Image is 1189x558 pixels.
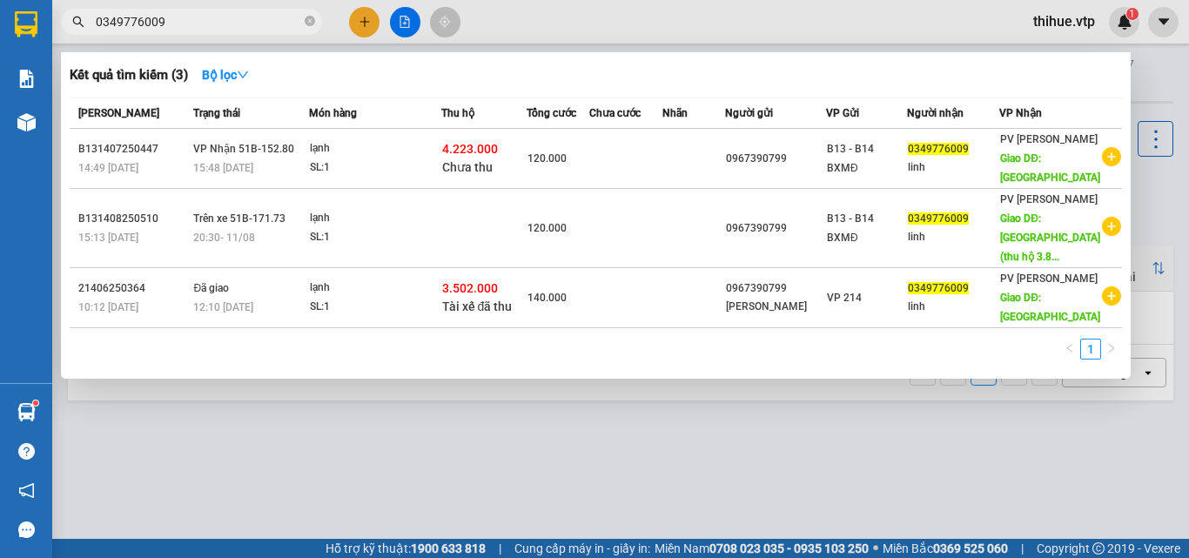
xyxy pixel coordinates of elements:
span: 12:10 [DATE] [193,301,253,313]
span: 15:13 [DATE] [78,232,138,244]
span: B13 - B14 BXMĐ [827,143,874,174]
input: Tìm tên, số ĐT hoặc mã đơn [96,12,301,31]
span: question-circle [18,443,35,460]
span: 14:49 [DATE] [78,162,138,174]
span: notification [18,482,35,499]
div: lạnh [310,279,440,298]
a: 1 [1081,340,1100,359]
span: VP Nhận [999,107,1042,119]
div: B131408250510 [78,210,188,228]
span: 0349776009 [908,212,969,225]
span: left [1065,343,1075,353]
span: Giao DĐ: [GEOGRAPHIC_DATA] [1000,152,1100,184]
div: linh [908,228,999,246]
div: SL: 1 [310,228,440,247]
span: Trên xe 51B-171.73 [193,212,285,225]
span: Tổng cước [527,107,576,119]
div: B131407250447 [78,140,188,158]
img: logo-vxr [15,11,37,37]
div: 21406250364 [78,279,188,298]
span: [PERSON_NAME] [78,107,159,119]
span: B13 - B14 BXMĐ [827,212,874,244]
span: PV [PERSON_NAME] [1000,272,1098,285]
span: down [237,69,249,81]
sup: 1 [33,400,38,406]
span: 20:30 - 11/08 [193,232,255,244]
span: close-circle [305,14,315,30]
span: Chưa thu [442,160,493,174]
div: lạnh [310,209,440,228]
div: linh [908,158,999,177]
span: search [72,16,84,28]
span: Chưa cước [589,107,641,119]
img: warehouse-icon [17,403,36,421]
span: VP Nhận 51B-152.80 [193,143,294,155]
span: Giao DĐ: [GEOGRAPHIC_DATA] [1000,292,1100,323]
div: lạnh [310,139,440,158]
div: SL: 1 [310,298,440,317]
span: VP 214 [827,292,862,304]
span: Giao DĐ: [GEOGRAPHIC_DATA] (thu hộ 3.8... [1000,212,1100,263]
strong: Bộ lọc [202,68,249,82]
span: PV [PERSON_NAME] [1000,133,1098,145]
li: Next Page [1101,339,1122,360]
span: Trạng thái [193,107,240,119]
span: plus-circle [1102,147,1121,166]
div: linh [908,298,999,316]
span: message [18,521,35,538]
span: 15:48 [DATE] [193,162,253,174]
div: SL: 1 [310,158,440,178]
div: [PERSON_NAME] [726,298,825,316]
div: 0967390799 [726,150,825,168]
span: Người nhận [907,107,964,119]
h3: Kết quả tìm kiếm ( 3 ) [70,66,188,84]
li: 1 [1080,339,1101,360]
button: right [1101,339,1122,360]
span: Người gửi [725,107,773,119]
img: warehouse-icon [17,113,36,131]
span: 120.000 [527,152,567,165]
span: 3.502.000 [442,281,498,295]
span: plus-circle [1102,286,1121,306]
button: Bộ lọcdown [188,61,263,89]
span: Thu hộ [441,107,474,119]
div: 0967390799 [726,219,825,238]
span: 0349776009 [908,143,969,155]
span: PV [PERSON_NAME] [1000,193,1098,205]
span: right [1106,343,1117,353]
div: 0967390799 [726,279,825,298]
span: Tài xế đã thu [442,299,513,313]
img: solution-icon [17,70,36,88]
span: close-circle [305,16,315,26]
button: left [1059,339,1080,360]
span: plus-circle [1102,217,1121,236]
span: 4.223.000 [442,142,498,156]
span: Món hàng [309,107,357,119]
span: 10:12 [DATE] [78,301,138,313]
span: VP Gửi [826,107,859,119]
span: Nhãn [662,107,688,119]
span: 140.000 [527,292,567,304]
span: 0349776009 [908,282,969,294]
span: 120.000 [527,222,567,234]
li: Previous Page [1059,339,1080,360]
span: Đã giao [193,282,229,294]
